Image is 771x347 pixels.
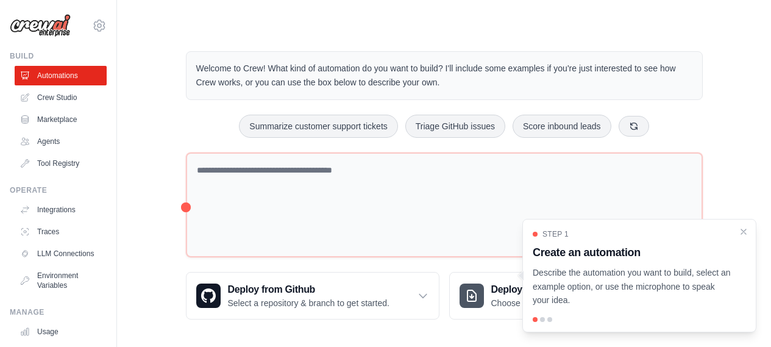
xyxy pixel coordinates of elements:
[228,282,389,297] h3: Deploy from Github
[533,266,731,307] p: Describe the automation you want to build, select an example option, or use the microphone to spe...
[491,297,594,309] p: Choose a zip file to upload.
[228,297,389,309] p: Select a repository & branch to get started.
[15,244,107,263] a: LLM Connections
[739,227,748,237] button: Close walkthrough
[491,282,594,297] h3: Deploy from zip file
[15,154,107,173] a: Tool Registry
[513,115,611,138] button: Score inbound leads
[405,115,505,138] button: Triage GitHub issues
[239,115,397,138] button: Summarize customer support tickets
[15,200,107,220] a: Integrations
[15,110,107,129] a: Marketplace
[10,307,107,317] div: Manage
[196,62,692,90] p: Welcome to Crew! What kind of automation do you want to build? I'll include some examples if you'...
[15,88,107,107] a: Crew Studio
[15,66,107,85] a: Automations
[10,14,71,37] img: Logo
[15,132,107,151] a: Agents
[15,322,107,342] a: Usage
[10,51,107,61] div: Build
[10,185,107,195] div: Operate
[15,266,107,295] a: Environment Variables
[15,222,107,241] a: Traces
[533,244,731,261] h3: Create an automation
[542,229,569,239] span: Step 1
